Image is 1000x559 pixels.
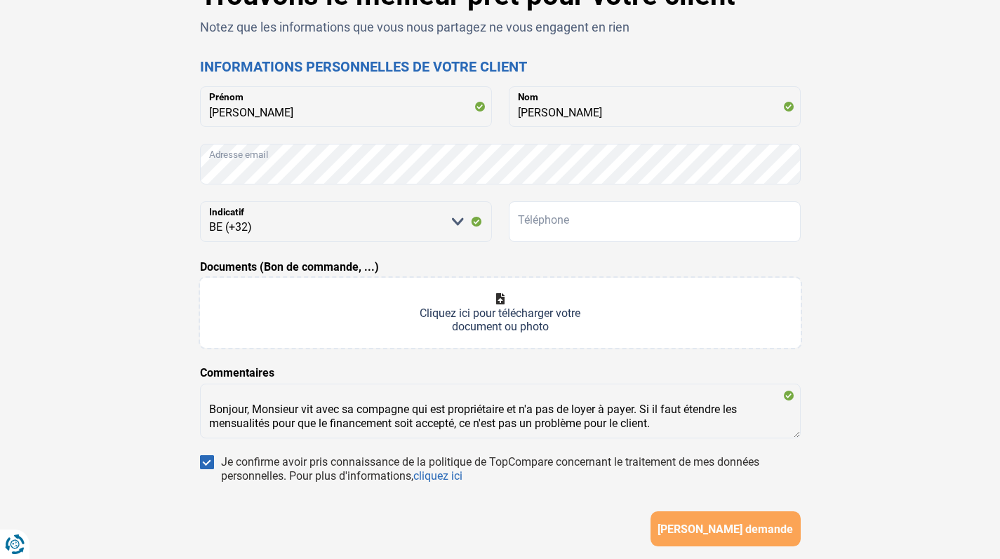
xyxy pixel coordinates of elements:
label: Commentaires [200,365,274,382]
input: 401020304 [509,201,801,242]
span: [PERSON_NAME] demande [658,523,793,536]
select: Indicatif [200,201,492,242]
div: Je confirme avoir pris connaissance de la politique de TopCompare concernant le traitement de mes... [221,455,801,483]
a: cliquez ici [413,469,462,483]
label: Documents (Bon de commande, ...) [200,259,379,276]
button: [PERSON_NAME] demande [651,511,801,546]
p: Notez que les informations que vous nous partagez ne vous engagent en rien [200,18,801,36]
h2: Informations personnelles de votre client [200,58,801,75]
